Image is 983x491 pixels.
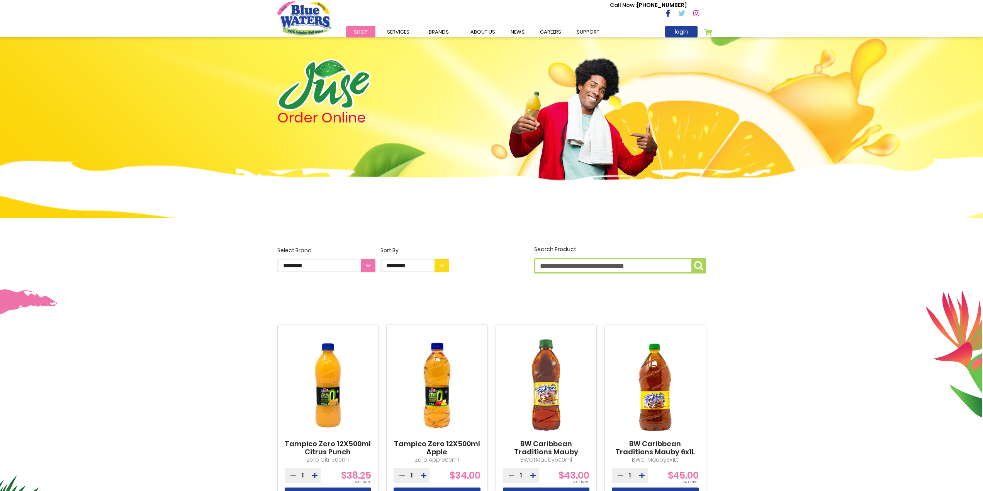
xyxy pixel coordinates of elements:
label: Search Product [534,245,706,274]
a: about us [463,26,503,37]
img: Tampico Zero 12X500ml Apple [394,331,480,440]
button: Search Product [691,258,706,274]
a: News [503,26,532,37]
a: BW Caribbean Traditions Mauby 6x1L [612,440,699,456]
span: $43.00 [559,469,589,482]
label: Select Brand [277,246,375,272]
span: $38.25 [341,469,371,482]
img: Tampico Zero 12X500ml Citrus Punch [285,331,372,440]
span: $34.00 [450,469,480,482]
span: Brands [429,28,449,36]
img: logo [277,59,371,111]
p: BWCTMauby500ml [503,456,590,464]
img: BW Caribbean Traditions Mauby 6x1L [612,331,699,440]
img: search-icon.png [694,261,703,270]
p: BWCTMauby6x1Lt [612,456,699,464]
a: login [665,26,698,37]
a: store logo [277,1,331,35]
a: BW Caribbean Traditions Mauby 12x500ml [503,440,590,465]
a: Tampico Zero 12X500ml Citrus Punch [285,440,372,456]
img: man.png [508,44,659,210]
a: Tampico Zero 12X500ml Apple [394,440,480,456]
span: $45.00 [668,469,699,482]
p: Zero Citr 500ml [285,456,372,464]
a: support [569,26,607,37]
span: Call Now : [610,1,637,9]
span: Services [387,28,409,36]
select: Sort By [380,259,449,272]
select: Select Brand [277,259,375,272]
div: Sort By [380,246,449,255]
span: Shop [354,28,368,36]
p: Zero App 500ml [394,456,480,464]
input: Search Product [534,258,706,274]
h4: Order Online [277,111,449,125]
img: BW Caribbean Traditions Mauby 12x500ml [503,331,590,440]
p: [PHONE_NUMBER] [610,1,687,9]
a: careers [532,26,569,37]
